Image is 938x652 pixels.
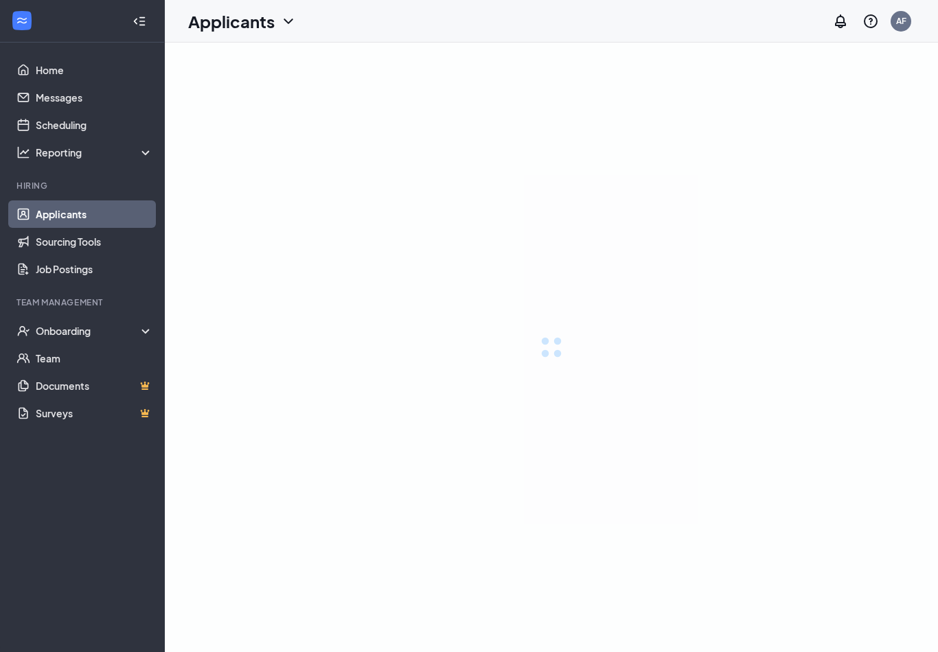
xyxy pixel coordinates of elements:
[16,180,150,191] div: Hiring
[36,111,153,139] a: Scheduling
[36,228,153,255] a: Sourcing Tools
[862,13,879,30] svg: QuestionInfo
[36,200,153,228] a: Applicants
[280,13,297,30] svg: ChevronDown
[16,324,30,338] svg: UserCheck
[16,145,30,159] svg: Analysis
[36,145,154,159] div: Reporting
[133,14,146,28] svg: Collapse
[36,84,153,111] a: Messages
[36,345,153,372] a: Team
[36,324,154,338] div: Onboarding
[188,10,275,33] h1: Applicants
[36,255,153,283] a: Job Postings
[36,372,153,399] a: DocumentsCrown
[896,15,906,27] div: AF
[36,399,153,427] a: SurveysCrown
[16,296,150,308] div: Team Management
[36,56,153,84] a: Home
[832,13,849,30] svg: Notifications
[15,14,29,27] svg: WorkstreamLogo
